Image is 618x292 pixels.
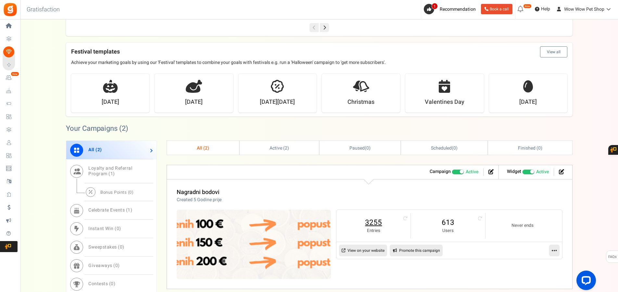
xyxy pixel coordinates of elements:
span: Giveaways ( ) [88,262,120,269]
span: 0 [129,189,132,195]
strong: [DATE] [102,98,119,106]
span: FAQs [608,251,617,263]
span: Loyalty and Referral Program ( ) [88,165,132,177]
a: New [3,72,18,83]
p: Achieve your marketing goals by using our 'Festival' templates to combine your goals with festiva... [71,59,567,66]
span: Help [539,6,550,12]
span: 2 [205,145,208,152]
span: 0 [115,262,118,269]
span: All ( ) [197,145,209,152]
h2: Your Campaigns ( ) [66,125,128,132]
span: Bonus Points ( ) [100,189,133,195]
small: Users [417,228,478,234]
span: All ( ) [88,146,102,153]
span: Celebrate Events ( ) [88,207,132,213]
a: Nagradni bodovi [177,188,220,197]
strong: Campaign [430,168,451,175]
img: Gratisfaction [3,2,18,17]
strong: [DATE] [519,98,537,106]
span: Sweepstakes ( ) [88,244,124,250]
span: 0 [117,225,120,232]
span: Active ( ) [270,145,289,152]
span: Wow Wow Pet Shop [564,6,604,13]
span: 2 [122,123,126,134]
strong: Widget [507,168,521,175]
span: Instant Win ( ) [88,225,121,232]
span: Contests ( ) [88,280,115,287]
h4: Festival templates [71,46,567,57]
small: Never ends [492,223,553,229]
span: 1 [128,207,131,213]
span: 0 [120,244,123,250]
span: 0 [366,145,369,152]
strong: [DATE] [185,98,203,106]
a: Help [532,4,553,14]
span: Active [466,169,478,175]
span: ( ) [349,145,371,152]
span: 0 [538,145,541,152]
strong: [DATE][DATE] [260,98,295,106]
a: 1 Recommendation [424,4,478,14]
span: 0 [453,145,456,152]
a: Promote this campaign [390,245,443,256]
a: 3255 [343,217,404,228]
li: Widget activated [502,168,554,176]
strong: Valentines Day [425,98,464,106]
strong: Christmas [347,98,374,106]
small: Entries [343,228,404,234]
em: New [523,4,532,8]
a: View on your website [339,245,387,256]
a: 613 [417,217,478,228]
span: 1 [432,3,438,9]
span: ( ) [431,145,457,152]
span: Scheduled [431,145,452,152]
button: View all [540,46,567,57]
span: Finished ( ) [518,145,542,152]
span: 0 [111,280,114,287]
em: New [11,72,19,76]
a: Book a call [481,4,512,14]
p: Created 5 Godine prije [177,197,221,203]
span: 1 [110,170,113,177]
h3: Gratisfaction [19,3,67,16]
span: Recommendation [440,6,476,13]
span: Active [536,169,549,175]
span: 2 [97,146,100,153]
span: Paused [349,145,365,152]
span: 2 [285,145,287,152]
